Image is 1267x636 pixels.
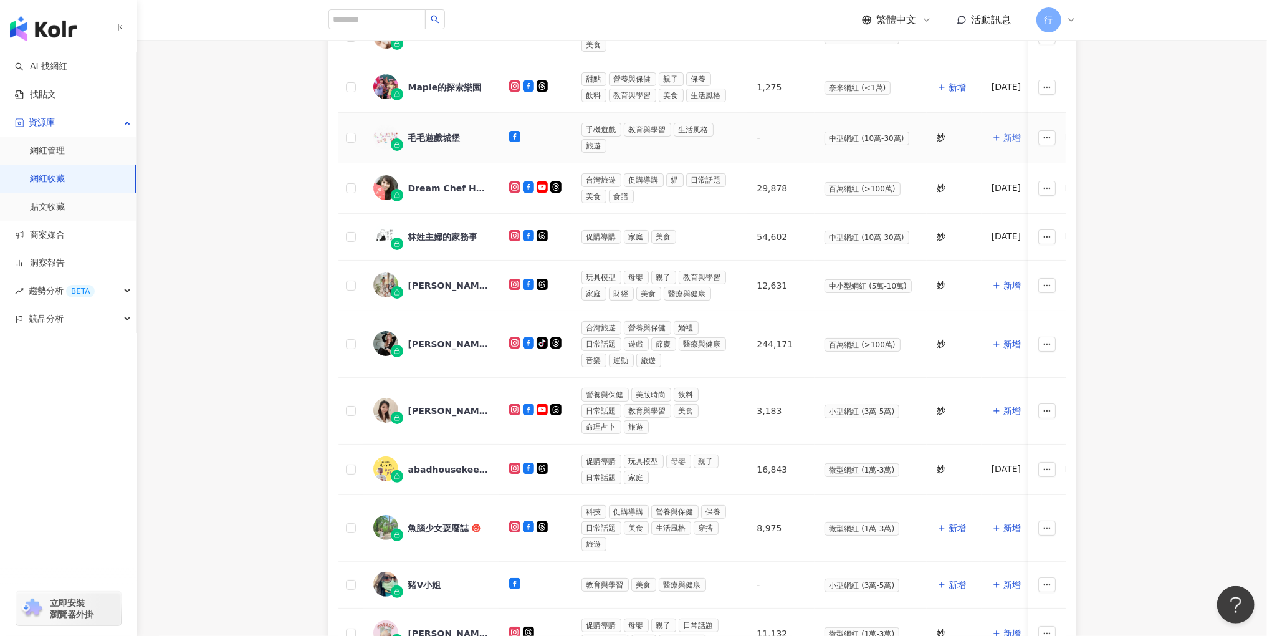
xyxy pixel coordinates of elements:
[651,337,676,351] span: 節慶
[581,537,606,551] span: 旅遊
[992,398,1021,423] button: 新增
[30,145,65,157] a: 網紅管理
[581,619,621,632] span: 促購導購
[701,505,726,519] span: 保養
[609,354,634,367] span: 運動
[992,81,1021,94] div: [DATE]
[581,72,606,86] span: 甜點
[408,579,441,591] div: 豬V小姐
[825,81,891,95] span: 奈米網紅 (<1萬)
[825,231,909,244] span: 中型網紅 (10萬-30萬)
[949,523,966,533] span: 新增
[992,182,1021,195] div: [DATE]
[937,463,972,476] div: 妙
[373,224,398,249] img: KOL Avatar
[949,580,966,590] span: 新增
[937,338,972,350] div: 妙
[686,173,726,187] span: 日常話題
[373,125,398,150] img: KOL Avatar
[674,388,699,402] span: 飲料
[581,173,621,187] span: 台灣旅遊
[408,522,469,534] div: 魚腦少女耍廢誌
[1003,523,1021,533] span: 新增
[937,75,967,100] button: 新增
[15,60,67,73] a: searchAI 找網紅
[631,388,671,402] span: 美妝時尚
[581,404,621,418] span: 日常話題
[666,173,684,187] span: 貓
[937,132,945,144] div: 妙
[1003,580,1021,590] span: 新增
[29,305,64,333] span: 競品分析
[581,455,621,468] span: 促購導購
[937,516,967,541] button: 新增
[757,279,805,292] div: 12,631
[373,175,398,200] img: KOL Avatar
[581,38,606,52] span: 美食
[937,231,972,243] div: 妙
[581,420,621,434] span: 命理占卜
[674,321,699,335] span: 婚禮
[694,521,719,535] span: 穿搭
[679,271,726,284] span: 教育與學習
[659,89,684,102] span: 美食
[609,505,649,519] span: 促購導購
[1045,13,1053,27] span: 行
[373,572,398,597] img: KOL Avatar
[825,279,912,293] span: 中小型網紅 (5萬-10萬)
[609,72,656,86] span: 營養與保健
[937,279,972,292] div: 妙
[29,277,95,305] span: 趨勢分析
[825,182,901,196] span: 百萬網紅 (>100萬)
[825,338,901,352] span: 百萬網紅 (>100萬)
[651,505,699,519] span: 營養與保健
[581,388,629,402] span: 營養與保健
[937,132,972,144] div: 妙
[581,89,606,102] span: 飲料
[581,123,621,137] span: 手機遊戲
[624,455,664,468] span: 玩具模型
[581,287,606,301] span: 家庭
[631,578,656,592] span: 美食
[992,182,1036,195] div: [DATE]
[609,89,656,102] span: 教育與學習
[624,521,649,535] span: 美食
[581,337,621,351] span: 日常話題
[651,230,676,244] span: 美食
[659,72,684,86] span: 親子
[992,125,1021,150] button: 新增
[373,456,398,481] img: KOL Avatar
[651,619,676,632] span: 親子
[624,271,649,284] span: 母嬰
[679,619,719,632] span: 日常話題
[992,81,1036,94] div: [DATE]
[757,463,805,476] div: 16,843
[972,14,1011,26] span: 活動訊息
[686,72,711,86] span: 保養
[757,404,805,418] div: 3,183
[686,89,726,102] span: 生活風格
[581,521,621,535] span: 日常話題
[937,405,972,417] div: 妙
[50,597,93,620] span: 立即安裝 瀏覽器外掛
[373,331,398,356] img: KOL Avatar
[992,463,1036,476] div: [DATE]
[408,132,461,144] div: 毛毛遊戲城堡
[373,272,398,297] img: KOL Avatar
[1003,339,1021,349] span: 新增
[825,132,909,145] span: 中型網紅 (10萬-30萬)
[757,230,805,244] div: 54,602
[66,285,95,297] div: BETA
[624,123,671,137] span: 教育與學習
[937,231,945,243] div: 妙
[949,82,966,92] span: 新增
[1217,586,1255,624] iframe: Help Scout Beacon - Open
[624,420,649,434] span: 旅遊
[992,516,1021,541] button: 新增
[992,332,1021,357] button: 新增
[624,404,671,418] span: 教育與學習
[694,455,719,468] span: 親子
[581,321,621,335] span: 台灣旅遊
[651,271,676,284] span: 親子
[992,463,1021,476] div: [DATE]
